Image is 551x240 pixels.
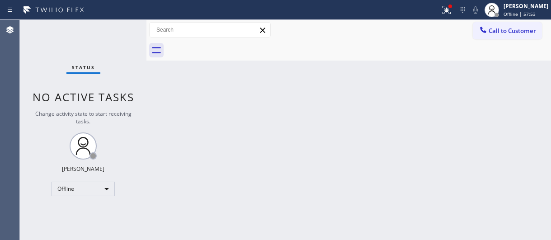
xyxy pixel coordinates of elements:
[150,23,270,37] input: Search
[72,64,95,71] span: Status
[52,182,115,196] div: Offline
[469,4,482,16] button: Mute
[489,27,536,35] span: Call to Customer
[473,22,542,39] button: Call to Customer
[33,89,134,104] span: No active tasks
[35,110,132,125] span: Change activity state to start receiving tasks.
[504,2,548,10] div: [PERSON_NAME]
[504,11,536,17] span: Offline | 57:53
[62,165,104,173] div: [PERSON_NAME]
